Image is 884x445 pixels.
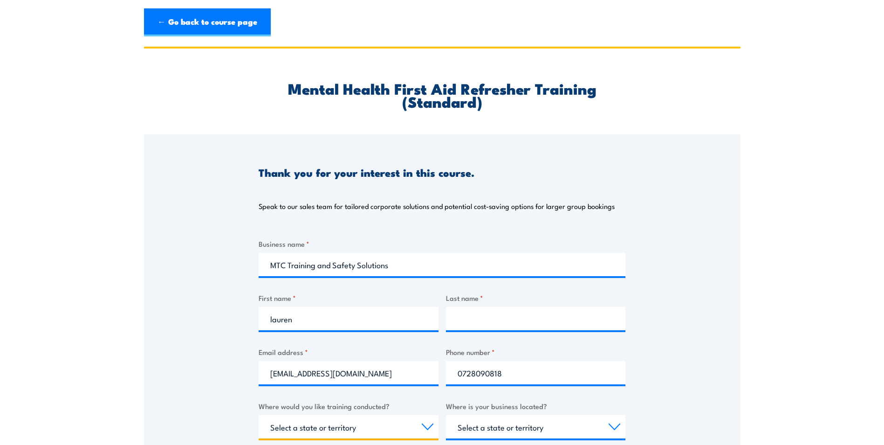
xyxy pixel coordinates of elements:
h2: Mental Health First Aid Refresher Training (Standard) [259,82,625,108]
label: Phone number [446,347,626,357]
label: Where is your business located? [446,401,626,411]
label: Last name [446,292,626,303]
label: First name [259,292,439,303]
label: Business name [259,238,625,249]
a: ← Go back to course page [144,8,271,36]
p: Speak to our sales team for tailored corporate solutions and potential cost-saving options for la... [259,202,615,211]
label: Where would you like training conducted? [259,401,439,411]
h3: Thank you for your interest in this course. [259,167,474,178]
label: Email address [259,347,439,357]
